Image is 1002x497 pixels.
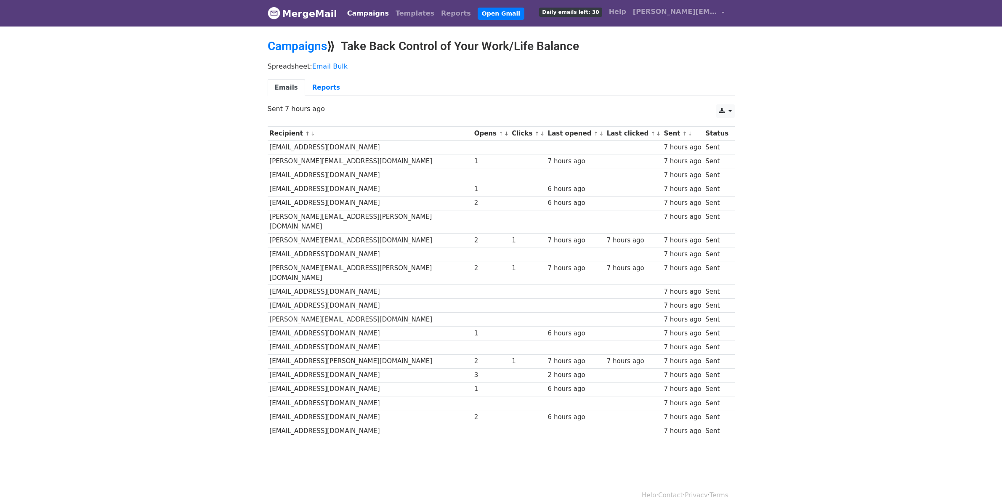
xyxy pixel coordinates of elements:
[703,285,730,299] td: Sent
[703,313,730,327] td: Sent
[268,62,735,71] p: Spreadsheet:
[548,356,603,366] div: 7 hours ago
[548,370,603,380] div: 2 hours ago
[268,196,472,210] td: [EMAIL_ADDRESS][DOMAIN_NAME]
[305,130,310,137] a: ↑
[268,368,472,382] td: [EMAIL_ADDRESS][DOMAIN_NAME]
[540,130,545,137] a: ↓
[703,340,730,354] td: Sent
[664,356,701,366] div: 7 hours ago
[548,263,603,273] div: 7 hours ago
[546,127,605,141] th: Last opened
[474,384,508,394] div: 1
[703,182,730,196] td: Sent
[268,340,472,354] td: [EMAIL_ADDRESS][DOMAIN_NAME]
[703,127,730,141] th: Status
[599,130,603,137] a: ↓
[535,130,540,137] a: ↑
[664,343,701,352] div: 7 hours ago
[305,79,347,96] a: Reports
[605,127,662,141] th: Last clicked
[703,382,730,396] td: Sent
[311,130,315,137] a: ↓
[662,127,704,141] th: Sent
[268,5,337,22] a: MergeMail
[703,368,730,382] td: Sent
[268,182,472,196] td: [EMAIL_ADDRESS][DOMAIN_NAME]
[474,263,508,273] div: 2
[607,263,660,273] div: 7 hours ago
[548,198,603,208] div: 6 hours ago
[344,5,392,22] a: Campaigns
[630,3,728,23] a: [PERSON_NAME][EMAIL_ADDRESS][PERSON_NAME]
[656,130,661,137] a: ↓
[664,157,701,166] div: 7 hours ago
[703,327,730,340] td: Sent
[548,412,603,422] div: 6 hours ago
[474,329,508,338] div: 1
[688,130,692,137] a: ↓
[594,130,598,137] a: ↑
[474,236,508,245] div: 2
[504,130,509,137] a: ↓
[548,236,603,245] div: 7 hours ago
[268,39,327,53] a: Campaigns
[474,198,508,208] div: 2
[268,154,472,168] td: [PERSON_NAME][EMAIL_ADDRESS][DOMAIN_NAME]
[548,157,603,166] div: 7 hours ago
[268,79,305,96] a: Emails
[268,410,472,424] td: [EMAIL_ADDRESS][DOMAIN_NAME]
[438,5,474,22] a: Reports
[633,7,717,17] span: [PERSON_NAME][EMAIL_ADDRESS][PERSON_NAME]
[664,287,701,297] div: 7 hours ago
[664,370,701,380] div: 7 hours ago
[548,384,603,394] div: 6 hours ago
[664,184,701,194] div: 7 hours ago
[268,327,472,340] td: [EMAIL_ADDRESS][DOMAIN_NAME]
[312,62,348,70] a: Email Bulk
[268,39,735,53] h2: ⟫ Take Back Control of Your Work/Life Balance
[268,261,472,285] td: [PERSON_NAME][EMAIL_ADDRESS][PERSON_NAME][DOMAIN_NAME]
[664,315,701,324] div: 7 hours ago
[664,170,701,180] div: 7 hours ago
[664,399,701,408] div: 7 hours ago
[268,234,472,247] td: [PERSON_NAME][EMAIL_ADDRESS][DOMAIN_NAME]
[474,157,508,166] div: 1
[474,412,508,422] div: 2
[664,236,701,245] div: 7 hours ago
[474,184,508,194] div: 1
[664,426,701,436] div: 7 hours ago
[474,370,508,380] div: 3
[664,250,701,259] div: 7 hours ago
[478,8,524,20] a: Open Gmail
[664,412,701,422] div: 7 hours ago
[268,313,472,327] td: [PERSON_NAME][EMAIL_ADDRESS][DOMAIN_NAME]
[664,329,701,338] div: 7 hours ago
[472,127,510,141] th: Opens
[268,285,472,299] td: [EMAIL_ADDRESS][DOMAIN_NAME]
[664,301,701,311] div: 7 hours ago
[268,382,472,396] td: [EMAIL_ADDRESS][DOMAIN_NAME]
[510,127,545,141] th: Clicks
[268,168,472,182] td: [EMAIL_ADDRESS][DOMAIN_NAME]
[703,154,730,168] td: Sent
[539,8,602,17] span: Daily emails left: 30
[268,247,472,261] td: [EMAIL_ADDRESS][DOMAIN_NAME]
[268,127,472,141] th: Recipient
[268,424,472,438] td: [EMAIL_ADDRESS][DOMAIN_NAME]
[703,396,730,410] td: Sent
[536,3,605,20] a: Daily emails left: 30
[607,236,660,245] div: 7 hours ago
[474,356,508,366] div: 2
[607,356,660,366] div: 7 hours ago
[703,299,730,313] td: Sent
[512,356,544,366] div: 1
[703,410,730,424] td: Sent
[548,184,603,194] div: 6 hours ago
[499,130,503,137] a: ↑
[703,196,730,210] td: Sent
[664,263,701,273] div: 7 hours ago
[268,299,472,313] td: [EMAIL_ADDRESS][DOMAIN_NAME]
[664,384,701,394] div: 7 hours ago
[664,212,701,222] div: 7 hours ago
